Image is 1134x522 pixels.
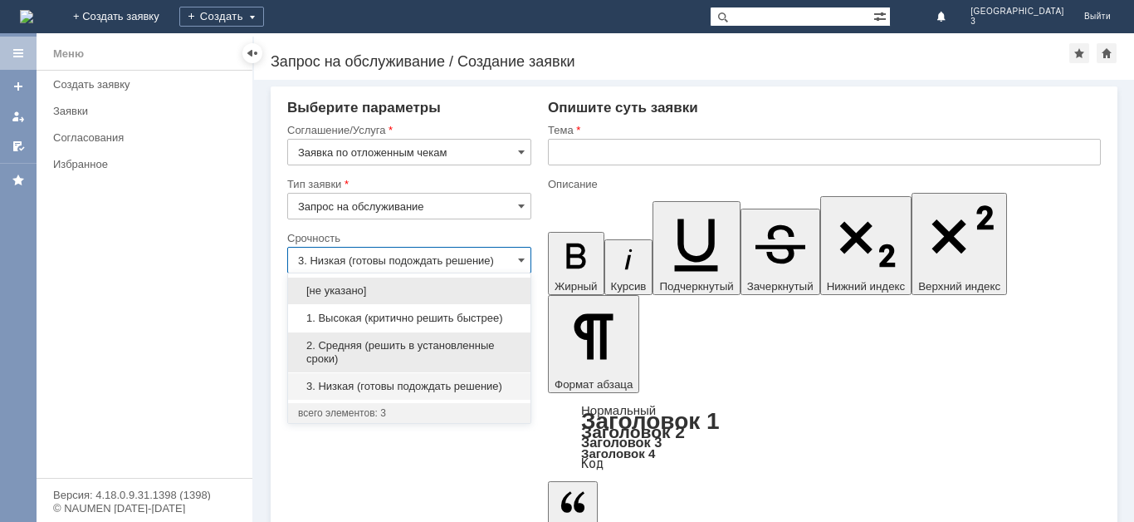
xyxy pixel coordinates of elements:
div: Формат абзаца [548,405,1101,470]
a: Мои заявки [5,103,32,130]
div: Срочность [287,233,528,244]
span: [GEOGRAPHIC_DATA] [970,7,1064,17]
span: Расширенный поиск [873,7,890,23]
div: Тема [548,125,1097,135]
span: Верхний индекс [918,280,1000,293]
div: Тип заявки [287,179,528,190]
a: Заголовок 1 [581,408,720,434]
div: Создать заявку [53,78,242,91]
span: Жирный [555,280,598,293]
div: © NAUMEN [DATE]-[DATE] [53,503,236,514]
div: Создать [179,7,264,27]
div: Скрыть меню [242,43,262,63]
img: logo [20,10,33,23]
button: Жирный [548,232,604,295]
span: [не указано] [298,284,521,298]
a: Перейти на домашнюю страницу [20,10,33,23]
button: Формат абзаца [548,295,639,393]
span: 2. Средняя (решить в установленные сроки) [298,339,521,366]
button: Подчеркнутый [653,201,740,295]
button: Курсив [604,239,653,295]
div: Описание [548,179,1097,190]
span: Выберите параметры [287,100,441,116]
a: Заголовок 4 [581,446,655,460]
a: Мои согласования [5,133,32,160]
div: Запрос на обслуживание / Создание заявки [271,53,1069,70]
div: Соглашение/Услуга [287,125,528,135]
a: Создать заявку [46,71,249,97]
span: 1. Высокая (критично решить быстрее) [298,312,521,325]
a: Заявки [46,98,249,124]
div: Сделать домашней страницей [1097,43,1117,63]
span: Подчеркнутый [659,280,733,293]
div: всего элементов: 3 [298,406,521,420]
a: Заголовок 2 [581,422,685,441]
div: Согласования [53,131,242,144]
button: Зачеркнутый [741,209,820,295]
button: Нижний индекс [820,196,912,295]
div: Меню [53,44,84,64]
span: Опишите суть заявки [548,100,698,116]
a: Согласования [46,125,249,150]
span: Нижний индекс [827,280,906,293]
a: Нормальный [581,403,656,417]
span: Курсив [611,280,647,293]
a: Создать заявку [5,73,32,100]
button: Верхний индекс [912,193,1007,295]
a: Заголовок 3 [581,435,662,450]
span: Зачеркнутый [747,280,814,293]
div: Версия: 4.18.0.9.31.1398 (1398) [53,490,236,500]
span: Формат абзаца [555,378,633,391]
div: Добавить в избранное [1069,43,1089,63]
div: Избранное [53,158,224,170]
a: Код [581,456,604,471]
div: Заявки [53,105,242,117]
span: 3. Низкая (готовы подождать решение) [298,380,521,393]
span: 3 [970,17,1064,27]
